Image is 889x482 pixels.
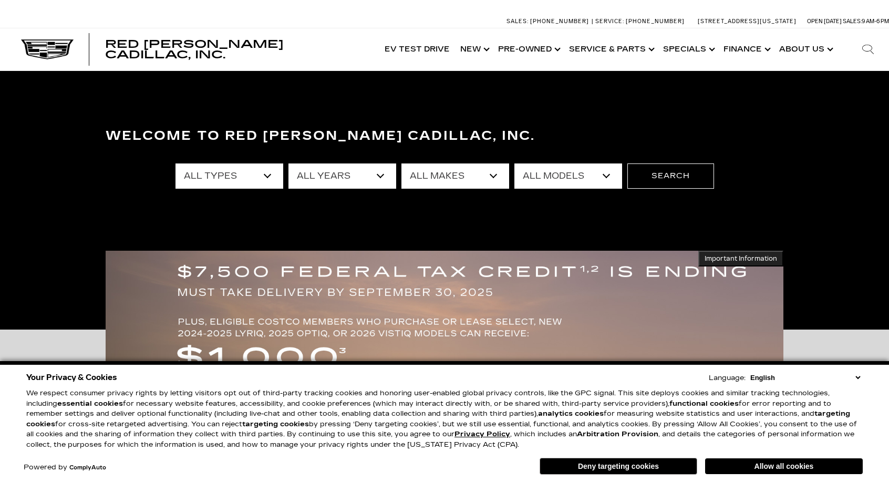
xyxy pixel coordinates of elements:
a: Privacy Policy [454,430,510,438]
strong: targeting cookies [242,420,309,428]
strong: functional cookies [669,399,739,408]
button: Deny targeting cookies [540,458,697,475]
select: Filter by year [288,163,396,189]
select: Filter by model [514,163,622,189]
a: [STREET_ADDRESS][US_STATE] [698,18,797,25]
a: Finance [718,28,774,70]
span: [PHONE_NUMBER] [530,18,589,25]
span: Red [PERSON_NAME] Cadillac, Inc. [105,38,284,61]
select: Filter by make [401,163,509,189]
span: Sales: [506,18,529,25]
div: Language: [709,375,746,382]
span: Sales: [843,18,862,25]
a: Pre-Owned [493,28,564,70]
a: New [455,28,493,70]
span: Service: [595,18,624,25]
span: Open [DATE] [807,18,842,25]
button: Allow all cookies [705,458,863,474]
span: Important Information [705,254,777,263]
a: Sales: [PHONE_NUMBER] [506,18,592,24]
h3: Welcome to Red [PERSON_NAME] Cadillac, Inc. [106,126,783,147]
a: Red [PERSON_NAME] Cadillac, Inc. [105,39,369,60]
button: Important Information [698,251,783,266]
a: Specials [658,28,718,70]
span: Your Privacy & Cookies [26,370,117,385]
p: We respect consumer privacy rights by letting visitors opt out of third-party tracking cookies an... [26,388,863,450]
select: Language Select [748,373,863,383]
strong: Arbitration Provision [577,430,658,438]
span: 9 AM-6 PM [862,18,889,25]
a: ComplyAuto [69,465,106,471]
a: EV Test Drive [379,28,455,70]
img: Cadillac Dark Logo with Cadillac White Text [21,39,74,59]
select: Filter by type [175,163,283,189]
div: Powered by [24,464,106,471]
a: About Us [774,28,836,70]
strong: targeting cookies [26,409,850,428]
span: [PHONE_NUMBER] [626,18,685,25]
a: Service: [PHONE_NUMBER] [592,18,687,24]
a: Service & Parts [564,28,658,70]
button: Search [627,163,714,189]
strong: analytics cookies [538,409,604,418]
strong: essential cookies [57,399,123,408]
